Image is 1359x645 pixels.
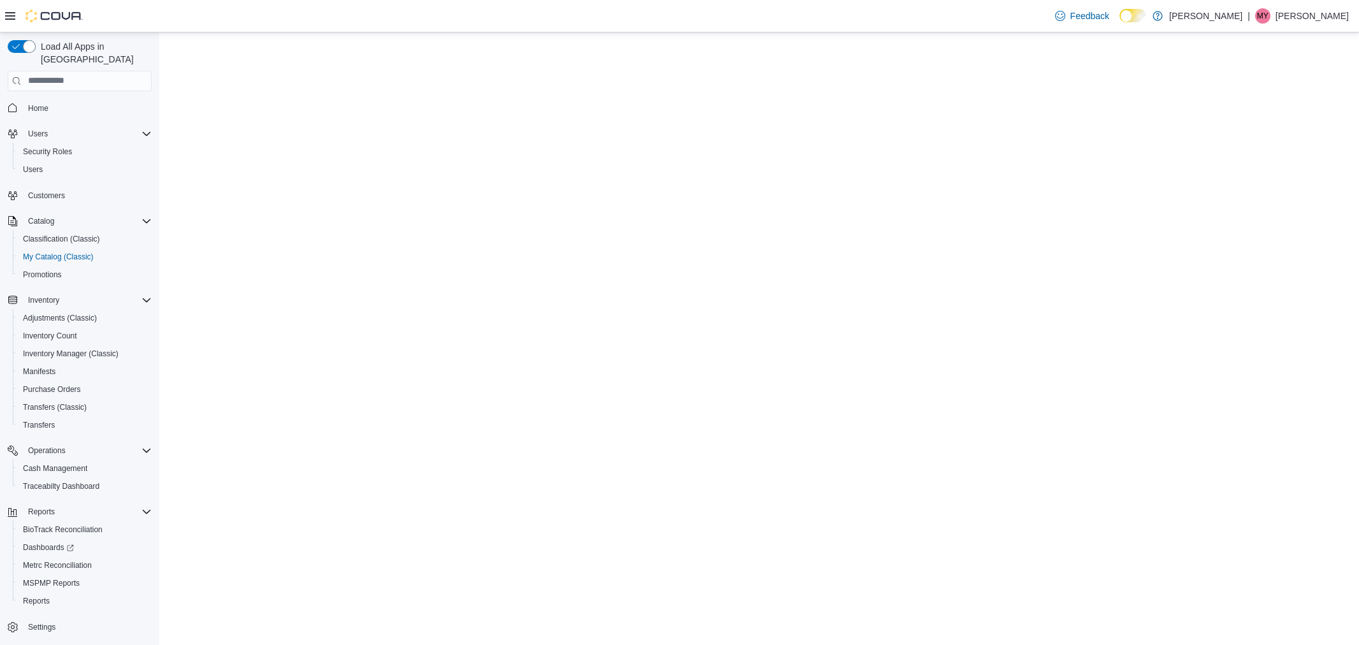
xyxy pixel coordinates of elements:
button: My Catalog (Classic) [13,248,157,266]
span: Users [18,162,152,177]
a: BioTrack Reconciliation [18,522,108,537]
a: Traceabilty Dashboard [18,479,104,494]
p: [PERSON_NAME] [1169,8,1242,24]
span: Customers [28,191,65,201]
span: My Catalog (Classic) [18,249,152,265]
span: Security Roles [18,144,152,159]
button: Home [3,99,157,117]
span: Users [23,126,152,141]
button: Security Roles [13,143,157,161]
button: Users [23,126,53,141]
span: Purchase Orders [18,382,152,397]
span: Reports [23,504,152,519]
img: Cova [25,10,83,22]
button: Metrc Reconciliation [13,556,157,574]
p: | [1248,8,1250,24]
a: Metrc Reconciliation [18,558,97,573]
button: MSPMP Reports [13,574,157,592]
span: Transfers (Classic) [18,400,152,415]
span: Traceabilty Dashboard [18,479,152,494]
span: Catalog [23,214,152,229]
span: Settings [23,619,152,635]
span: Purchase Orders [23,384,81,395]
span: Inventory Count [18,328,152,344]
button: Manifests [13,363,157,380]
span: Transfers [23,420,55,430]
span: Classification (Classic) [23,234,100,244]
button: Inventory Manager (Classic) [13,345,157,363]
button: Purchase Orders [13,380,157,398]
button: Reports [3,503,157,521]
span: Load All Apps in [GEOGRAPHIC_DATA] [36,40,152,66]
button: Operations [3,442,157,460]
span: Reports [18,593,152,609]
span: Metrc Reconciliation [23,560,92,570]
span: Cash Management [18,461,152,476]
a: Customers [23,188,70,203]
span: Adjustments (Classic) [23,313,97,323]
span: Inventory [23,293,152,308]
a: Inventory Count [18,328,82,344]
span: Promotions [23,270,62,280]
button: Catalog [23,214,59,229]
a: Transfers (Classic) [18,400,92,415]
button: Users [13,161,157,178]
span: BioTrack Reconciliation [18,522,152,537]
a: Inventory Manager (Classic) [18,346,124,361]
button: Inventory Count [13,327,157,345]
span: Manifests [18,364,152,379]
span: MSPMP Reports [18,576,152,591]
a: Adjustments (Classic) [18,310,102,326]
a: Cash Management [18,461,92,476]
span: Manifests [23,366,55,377]
a: Promotions [18,267,67,282]
span: Settings [28,622,55,632]
span: Metrc Reconciliation [18,558,152,573]
button: Catalog [3,212,157,230]
span: Classification (Classic) [18,231,152,247]
span: Inventory Manager (Classic) [23,349,119,359]
span: Cash Management [23,463,87,474]
a: Feedback [1050,3,1114,29]
button: Operations [23,443,71,458]
span: Dashboards [18,540,152,555]
span: MY [1257,8,1269,24]
button: Reports [13,592,157,610]
span: Home [28,103,48,113]
button: Traceabilty Dashboard [13,477,157,495]
span: Promotions [18,267,152,282]
span: Inventory Count [23,331,77,341]
span: Reports [28,507,55,517]
span: Security Roles [23,147,72,157]
a: My Catalog (Classic) [18,249,99,265]
span: My Catalog (Classic) [23,252,94,262]
button: Reports [23,504,60,519]
span: Adjustments (Classic) [18,310,152,326]
span: MSPMP Reports [23,578,80,588]
a: Manifests [18,364,61,379]
span: Users [23,164,43,175]
button: Customers [3,186,157,205]
a: Transfers [18,417,60,433]
a: Settings [23,620,61,635]
input: Dark Mode [1119,9,1146,22]
button: Cash Management [13,460,157,477]
button: Classification (Classic) [13,230,157,248]
button: Inventory [3,291,157,309]
button: Adjustments (Classic) [13,309,157,327]
a: Classification (Classic) [18,231,105,247]
a: Users [18,162,48,177]
a: Dashboards [18,540,79,555]
span: Transfers [18,417,152,433]
span: Inventory [28,295,59,305]
span: BioTrack Reconciliation [23,525,103,535]
span: Reports [23,596,50,606]
span: Customers [23,187,152,203]
span: Dashboards [23,542,74,553]
span: Dark Mode [1119,22,1120,23]
div: Mariah Yates [1255,8,1270,24]
span: Inventory Manager (Classic) [18,346,152,361]
span: Operations [23,443,152,458]
a: Reports [18,593,55,609]
span: Users [28,129,48,139]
